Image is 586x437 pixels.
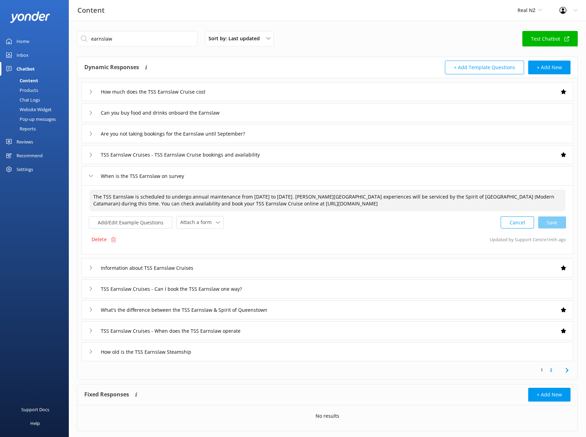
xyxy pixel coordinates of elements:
[4,105,69,114] a: Website Widget
[4,95,40,105] div: Chat Logs
[4,114,69,124] a: Pop-up messages
[537,367,546,373] a: 1
[84,388,129,402] h4: Fixed Responses
[4,105,52,114] div: Website Widget
[4,85,69,95] a: Products
[209,35,264,42] span: Sort by: Last updated
[522,31,578,46] a: Test Chatbot
[546,367,556,373] a: 2
[92,236,107,243] p: Delete
[77,31,198,46] input: Search all Chatbot Content
[89,216,172,228] button: Add/Edit Example Questions
[17,135,33,149] div: Reviews
[10,11,50,23] img: yonder-white-logo.png
[316,412,339,420] p: No results
[17,62,35,76] div: Chatbot
[180,218,216,226] span: Attach a form
[490,233,566,246] p: Updated by Support Centre 1mth ago
[89,190,565,211] textarea: The TSS Earnslaw is scheduled to undergo annual maintenance from [DATE] to [DATE]. [PERSON_NAME][...
[4,85,38,95] div: Products
[528,61,571,74] button: + Add New
[4,95,69,105] a: Chat Logs
[501,216,534,228] button: Cancel
[4,124,69,134] a: Reports
[4,76,38,85] div: Content
[30,416,40,430] div: Help
[445,61,524,74] button: + Add Template Questions
[77,5,105,16] h3: Content
[528,388,571,402] button: + Add New
[17,34,29,48] div: Home
[17,149,43,162] div: Recommend
[4,76,69,85] a: Content
[518,7,535,13] span: Real NZ
[21,403,49,416] div: Support Docs
[17,162,33,176] div: Settings
[4,124,36,134] div: Reports
[84,61,139,74] h4: Dynamic Responses
[17,48,29,62] div: Inbox
[4,114,56,124] div: Pop-up messages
